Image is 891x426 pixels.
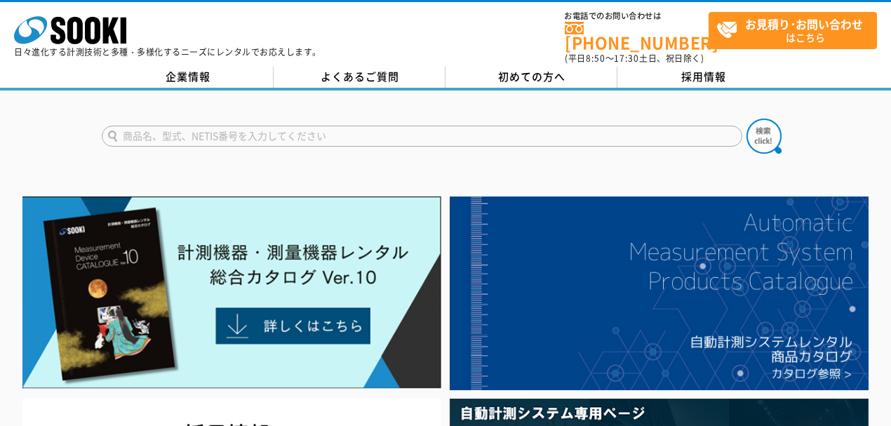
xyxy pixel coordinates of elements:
input: 商品名、型式、NETIS番号を入力してください [102,126,742,147]
img: btn_search.png [746,119,782,154]
span: (平日 ～ 土日、祝日除く) [565,52,704,65]
span: はこちら [716,13,876,48]
a: よくあるご質問 [274,67,445,88]
img: Catalog Ver10 [22,197,441,389]
span: 8:50 [586,52,605,65]
span: 初めての方へ [498,69,565,84]
a: お見積り･お問い合わせはこちら [709,12,877,49]
a: 採用情報 [617,67,789,88]
strong: お見積り･お問い合わせ [745,15,863,32]
a: [PHONE_NUMBER] [565,22,709,51]
p: 日々進化する計測技術と多種・多様化するニーズにレンタルでお応えします。 [14,48,321,56]
a: 企業情報 [102,67,274,88]
a: 初めての方へ [445,67,617,88]
span: お電話でのお問い合わせは [565,12,709,20]
span: 17:30 [614,52,639,65]
img: 自動計測システムカタログ [450,197,869,390]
